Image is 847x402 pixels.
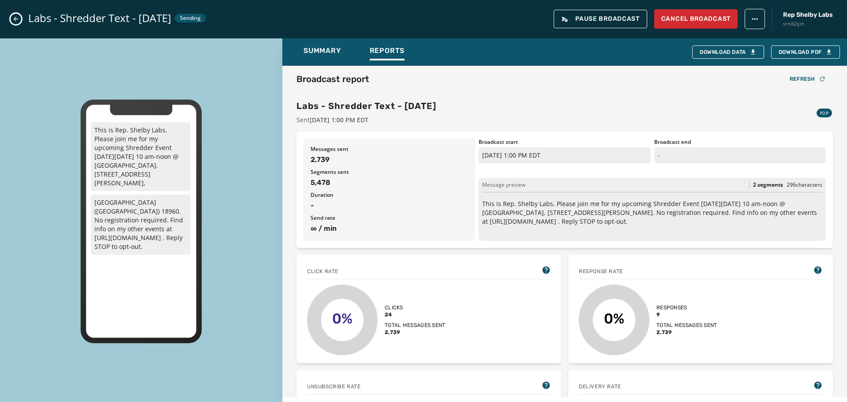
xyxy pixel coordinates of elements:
span: Cancel Broadcast [661,15,731,23]
span: Send rate [311,214,468,222]
span: Total messages sent [656,322,717,329]
span: Summary [304,46,341,55]
text: 0% [604,310,624,327]
span: Sent [296,116,436,124]
button: Reports [363,42,412,62]
span: 2 segments [753,181,783,188]
span: Message preview [482,181,525,188]
span: Labs - Shredder Text - [DATE] [28,11,171,25]
button: Summary [296,42,349,62]
button: Pause Broadcast [554,10,647,28]
span: 2,739 [311,154,468,165]
span: Download PDF [779,49,832,56]
span: Sending [180,15,201,22]
span: 5,478 [311,177,468,188]
span: Rep Shelby Labs [783,11,833,19]
button: Download PDF [771,45,840,59]
span: Broadcast start [479,139,650,146]
p: [GEOGRAPHIC_DATA] ([GEOGRAPHIC_DATA]) 18960. No registration required. Find info on my other even... [91,195,191,255]
h3: Labs - Shredder Text - [DATE] [296,100,436,112]
span: 9 [656,311,717,318]
div: Refresh [790,75,826,83]
button: broadcast action menu [745,9,765,29]
span: ∞ / min [311,223,468,234]
span: Segments sent [311,169,468,176]
p: This is Rep. Shelby Labs. Please join me for my upcoming Shredder Event [DATE][DATE] 10 am-noon @... [91,122,191,191]
p: - [654,147,826,163]
p: [DATE] 1:00 PM EDT [479,147,650,163]
span: Unsubscribe Rate [307,383,361,390]
span: Reports [370,46,405,55]
span: Delivery Rate [579,383,621,390]
span: Pause Broadcast [561,15,640,23]
span: Duration [311,192,468,199]
text: 0% [332,310,352,327]
span: - [311,200,468,211]
div: Download Data [700,49,757,56]
span: srni62ym [783,20,833,28]
span: Total messages sent [385,322,446,329]
h2: Broadcast report [296,73,369,85]
button: Refresh [783,73,833,85]
div: P2P [817,109,832,117]
span: Responses [656,304,717,311]
span: Click rate [307,268,338,275]
span: 2,739 [656,329,717,336]
button: Download Data [692,45,764,59]
span: Broadcast end [654,139,826,146]
span: 24 [385,311,446,318]
span: Clicks [385,304,446,311]
span: 2,739 [385,329,446,336]
span: Messages sent [311,146,468,153]
span: Response rate [579,268,623,275]
span: [DATE] 1:00 PM EDT [310,116,368,124]
span: 296 characters [787,181,822,188]
p: This is Rep. Shelby Labs. Please join me for my upcoming Shredder Event [DATE][DATE] 10 am-noon @... [482,199,822,226]
button: Cancel Broadcast [654,9,738,29]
